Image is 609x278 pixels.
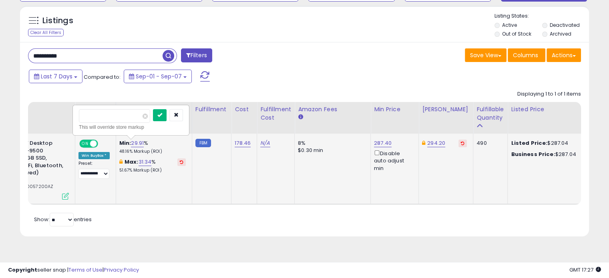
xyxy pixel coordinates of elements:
div: Fulfillment Cost [260,105,291,122]
h5: Listings [42,15,73,26]
a: 287.40 [374,139,392,147]
div: Amazon Fees [298,105,367,114]
i: Revert to store-level Max Markup [180,160,183,164]
a: Privacy Policy [104,266,139,274]
a: 294.20 [427,139,445,147]
label: Deactivated [549,22,579,28]
span: Show: entries [34,216,92,223]
label: Active [502,22,517,28]
button: Actions [547,48,581,62]
div: Disable auto adjust min [374,149,412,172]
div: $0.30 min [298,147,364,154]
div: This will override store markup [79,123,183,131]
strong: Copyright [8,266,37,274]
label: Out of Stock [502,30,531,37]
div: % [119,140,186,154]
button: Save View [465,48,506,62]
b: Listed Price: [511,139,547,147]
div: 8% [298,140,364,147]
p: 48.16% Markup (ROI) [119,149,186,154]
div: Listed Price [511,105,580,114]
div: Win BuyBox * [78,152,110,159]
div: % [119,158,186,173]
small: Amazon Fees. [298,114,303,121]
span: OFF [97,140,110,147]
span: Compared to: [84,73,121,81]
b: Max: [125,158,139,166]
small: FBM [195,139,211,147]
span: Columns [513,51,538,59]
button: Sep-01 - Sep-07 [124,70,192,83]
a: 178.46 [235,139,251,147]
a: 29.91 [131,139,144,147]
th: The percentage added to the cost of goods (COGS) that forms the calculator for Min & Max prices. [116,102,192,134]
i: This overrides the store level max markup for this listing [119,159,123,164]
button: Columns [508,48,545,62]
b: Min: [119,139,131,147]
span: 2025-09-15 17:27 GMT [569,266,601,274]
a: N/A [260,139,270,147]
p: 51.67% Markup (ROI) [119,168,186,173]
span: Sep-01 - Sep-07 [136,72,182,80]
div: $287.04 [511,151,577,158]
div: Fulfillable Quantity [476,105,504,122]
a: 31.34 [139,158,152,166]
a: Terms of Use [68,266,103,274]
button: Last 7 Days [29,70,82,83]
b: Business Price: [511,150,555,158]
div: Fulfillment [195,105,228,114]
p: Listing States: [494,12,589,20]
div: Min Price [374,105,415,114]
i: This overrides the store level Dynamic Max Price for this listing [422,140,425,146]
div: $287.04 [511,140,577,147]
div: Displaying 1 to 1 of 1 items [517,90,581,98]
span: ON [80,140,90,147]
div: seller snap | | [8,266,139,274]
div: Preset: [78,161,110,179]
button: Filters [181,48,212,62]
div: Cost [235,105,253,114]
label: Archived [549,30,571,37]
span: Last 7 Days [41,72,72,80]
i: Revert to store-level Dynamic Max Price [461,141,464,145]
div: Clear All Filters [28,29,64,36]
div: 490 [476,140,501,147]
div: [PERSON_NAME] [422,105,470,114]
